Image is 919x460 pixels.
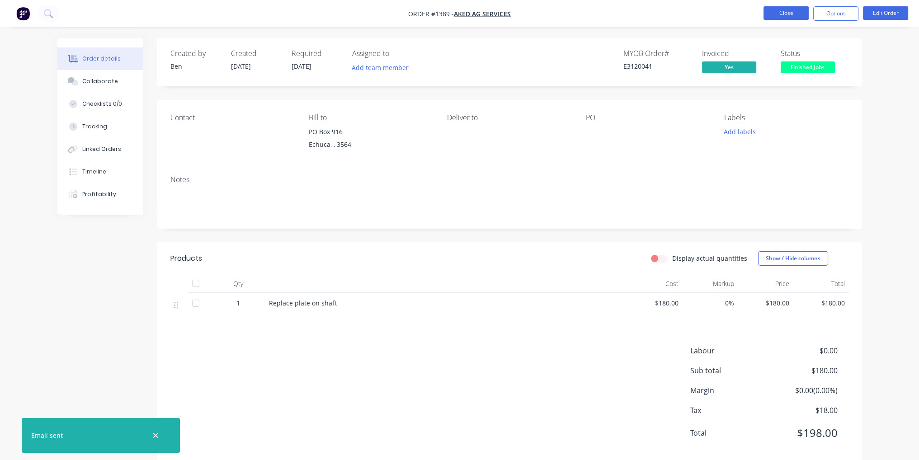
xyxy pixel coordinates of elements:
span: $0.00 [770,345,837,356]
span: $18.00 [770,405,837,416]
span: Sub total [690,365,771,376]
div: Tracking [82,122,107,131]
div: Labels [724,113,848,122]
button: Profitability [57,183,143,206]
div: Created by [170,49,220,58]
span: Margin [690,385,771,396]
span: $0.00 ( 0.00 %) [770,385,837,396]
button: Linked Orders [57,138,143,160]
div: Email sent [31,431,63,440]
span: $180.00 [741,298,790,308]
div: PO Box 916 [309,126,433,138]
div: Created [231,49,281,58]
span: Total [690,427,771,438]
div: Price [738,275,793,293]
span: Finished Jobs [781,61,835,73]
button: Finished Jobs [781,61,835,75]
div: PO [586,113,710,122]
img: Factory [16,7,30,20]
div: Profitability [82,190,116,198]
span: $180.00 [770,365,837,376]
button: Show / Hide columns [758,251,828,266]
div: Deliver to [447,113,571,122]
span: Order #1389 - [408,9,454,18]
button: Checklists 0/0 [57,93,143,115]
button: Options [813,6,858,21]
div: Required [292,49,341,58]
div: Ben [170,61,220,71]
span: Yes [702,61,756,73]
div: Products [170,253,202,264]
div: Bill to [309,113,433,122]
div: MYOB Order # [623,49,691,58]
div: Checklists 0/0 [82,100,122,108]
span: 1 [236,298,240,308]
div: Qty [211,275,265,293]
button: Tracking [57,115,143,138]
div: Notes [170,175,848,184]
div: Markup [682,275,738,293]
div: Order details [82,55,121,63]
button: Close [763,6,809,20]
div: Timeline [82,168,106,176]
label: Display actual quantities [672,253,747,263]
div: E3120041 [623,61,691,71]
button: Edit Order [863,6,908,20]
button: Timeline [57,160,143,183]
div: Linked Orders [82,145,121,153]
span: Replace plate on shaft [269,299,337,307]
span: Tax [690,405,771,416]
span: $180.00 [631,298,679,308]
span: [DATE] [292,62,311,70]
button: Add labels [719,126,761,138]
span: Labour [690,345,771,356]
button: Collaborate [57,70,143,93]
div: Status [781,49,848,58]
span: $198.00 [770,425,837,441]
div: Collaborate [82,77,118,85]
span: [DATE] [231,62,251,70]
span: 0% [686,298,734,308]
div: Echuca, , 3564 [309,138,433,151]
div: Cost [627,275,683,293]
button: Order details [57,47,143,70]
button: Add team member [352,61,414,74]
div: Contact [170,113,294,122]
div: Invoiced [702,49,770,58]
a: Aked Ag Services [454,9,511,18]
button: Add team member [347,61,413,74]
div: PO Box 916Echuca, , 3564 [309,126,433,155]
span: $180.00 [796,298,845,308]
div: Total [793,275,848,293]
div: Assigned to [352,49,443,58]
